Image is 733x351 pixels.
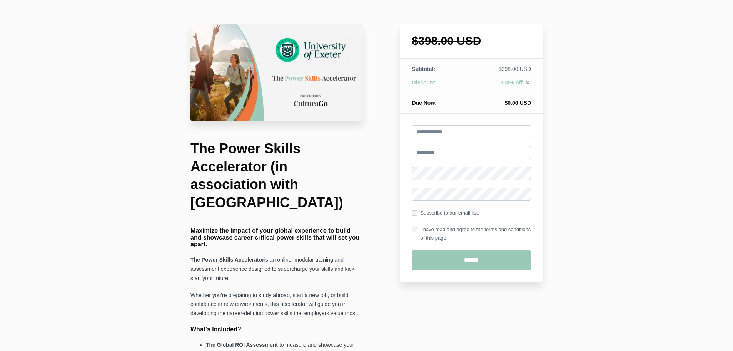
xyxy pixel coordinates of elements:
td: $398.00 USD [464,65,531,79]
label: Subscribe to our email list. [412,209,479,217]
img: 83720c0-6e26-5801-a5d4-42ecd71128a7_University_of_Exeter_Checkout_Page.png [190,24,363,121]
th: Discount: [412,79,463,93]
h1: The Power Skills Accelerator (in association with [GEOGRAPHIC_DATA]) [190,140,363,212]
input: Subscribe to our email list. [412,210,417,216]
strong: The Global ROI Assessment [206,342,278,348]
span: Subtotal: [412,66,435,72]
span: $0.00 USD [505,100,531,106]
h4: What's Included? [190,326,363,333]
h4: Maximize the impact of your global experience to build and showcase career-critical power skills ... [190,227,363,248]
a: close [523,79,531,88]
i: close [524,79,531,86]
strong: The Power Skills Accelerator [190,257,264,263]
h1: $398.00 USD [412,35,531,47]
p: Whether you're preparing to study abroad, start a new job, or build confidence in new environment... [190,291,363,319]
input: I have read and agree to the terms and conditions of this page. [412,227,417,232]
th: Due Now: [412,93,463,107]
span: 100% off [500,79,523,86]
p: is an online, modular training and assessment experience designed to supercharge your skills and ... [190,255,363,283]
label: I have read and agree to the terms and conditions of this page. [412,225,531,242]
